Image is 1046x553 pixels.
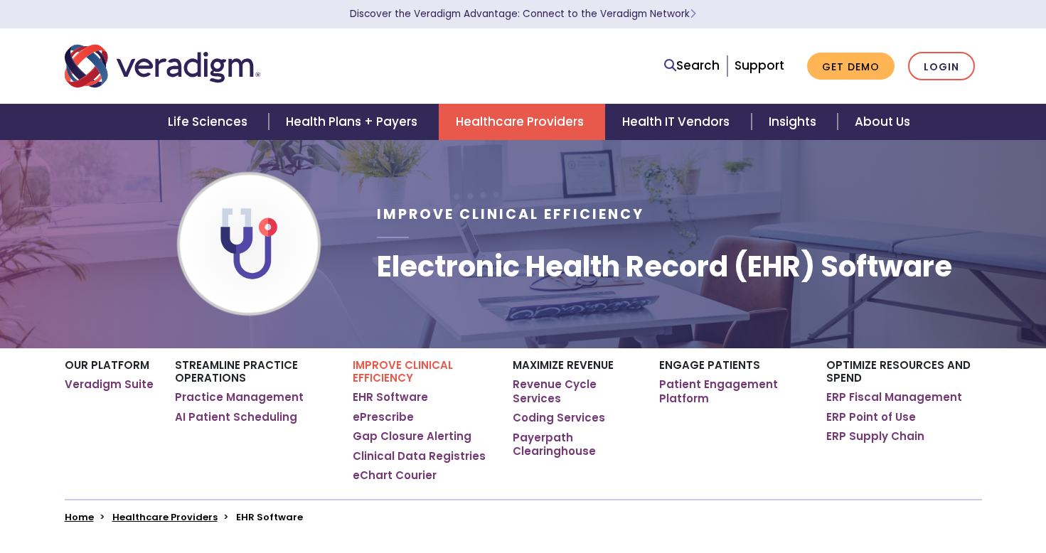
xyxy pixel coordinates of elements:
[269,104,439,140] a: Health Plans + Payers
[826,410,916,424] a: ERP Point of Use
[353,410,414,424] a: ePrescribe
[175,390,304,404] a: Practice Management
[513,411,605,425] a: Coding Services
[752,104,838,140] a: Insights
[690,7,696,21] span: Learn More
[353,449,486,463] a: Clinical Data Registries
[151,104,269,140] a: Life Sciences
[659,377,805,405] a: Patient Engagement Platform
[735,57,784,74] a: Support
[439,104,605,140] a: Healthcare Providers
[807,53,895,80] a: Get Demo
[353,390,428,404] a: EHR Software
[65,43,260,90] img: Veradigm logo
[65,510,94,524] a: Home
[513,431,637,458] a: Payerpath Clearinghouse
[175,410,297,424] a: AI Patient Scheduling
[826,390,962,404] a: ERP Fiscal Management
[664,56,720,75] a: Search
[65,377,154,392] a: Veradigm Suite
[377,205,644,224] span: Improve Clinical Efficiency
[353,429,471,444] a: Gap Closure Alerting
[350,7,696,21] a: Discover the Veradigm Advantage: Connect to the Veradigm NetworkLearn More
[112,510,218,524] a: Healthcare Providers
[353,468,437,483] a: eChart Courier
[377,249,952,284] h1: Electronic Health Record (EHR) Software
[605,104,751,140] a: Health IT Vendors
[826,429,924,444] a: ERP Supply Chain
[513,377,637,405] a: Revenue Cycle Services
[908,52,975,81] a: Login
[838,104,927,140] a: About Us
